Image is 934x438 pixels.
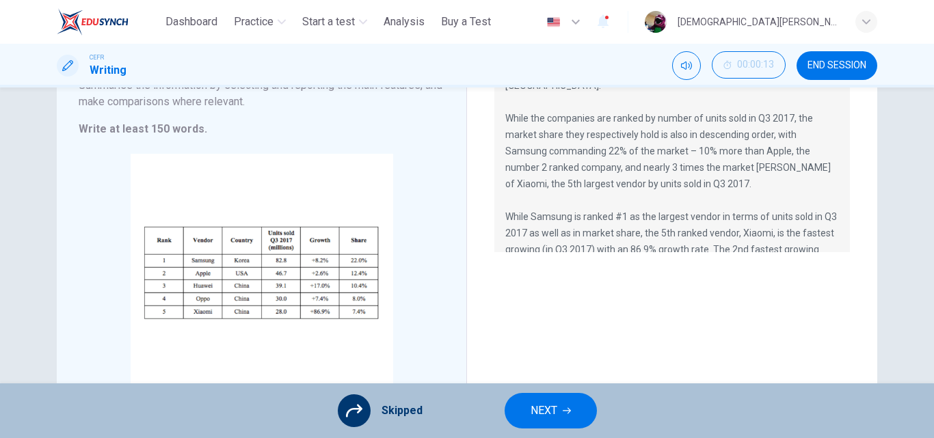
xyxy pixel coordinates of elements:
[378,10,430,34] button: Analysis
[797,51,877,80] button: END SESSION
[436,10,496,34] button: Buy a Test
[737,59,774,70] span: 00:00:13
[165,14,217,30] span: Dashboard
[672,51,701,80] div: Mute
[645,11,667,33] img: Profile picture
[382,402,423,419] span: Skipped
[545,17,562,27] img: en
[297,10,373,34] button: Start a test
[384,14,425,30] span: Analysis
[531,401,557,420] span: NEXT
[505,393,597,428] button: NEXT
[90,53,104,62] span: CEFR
[79,77,444,110] h6: Summarise the information by selecting and reporting the main features, and make comparisons wher...
[505,28,839,340] p: The table shows the 5 largest smartphone vendors in the world in Q3 2017, determined by Units Sol...
[90,62,126,79] h1: Writing
[712,51,786,79] button: 00:00:13
[57,8,129,36] img: ELTC logo
[57,8,160,36] a: ELTC logo
[302,14,355,30] span: Start a test
[234,14,273,30] span: Practice
[808,60,866,71] span: END SESSION
[228,10,291,34] button: Practice
[712,51,786,80] div: Hide
[160,10,223,34] button: Dashboard
[678,14,839,30] div: [DEMOGRAPHIC_DATA][PERSON_NAME]
[441,14,491,30] span: Buy a Test
[79,122,207,135] strong: Write at least 150 words.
